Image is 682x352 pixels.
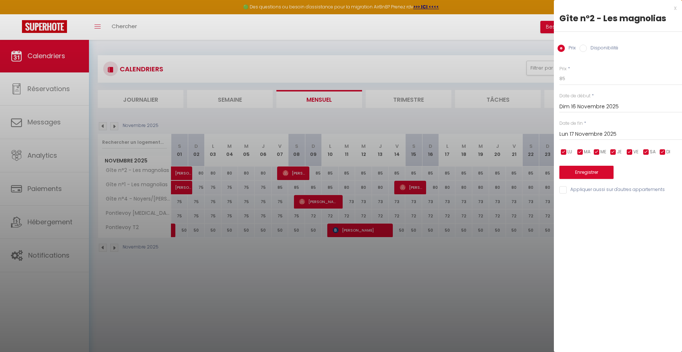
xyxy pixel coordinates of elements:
label: Disponibilité [587,45,618,53]
span: MA [584,149,590,156]
span: JE [617,149,622,156]
button: Enregistrer [559,166,614,179]
span: ME [600,149,606,156]
label: Prix [565,45,576,53]
span: DI [666,149,670,156]
label: Date de fin [559,120,583,127]
div: x [554,4,677,12]
label: Prix [559,65,567,72]
span: VE [633,149,638,156]
div: Gîte n°2 - Les magnolias [559,12,677,24]
span: SA [650,149,656,156]
span: LU [567,149,572,156]
label: Date de début [559,93,590,100]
